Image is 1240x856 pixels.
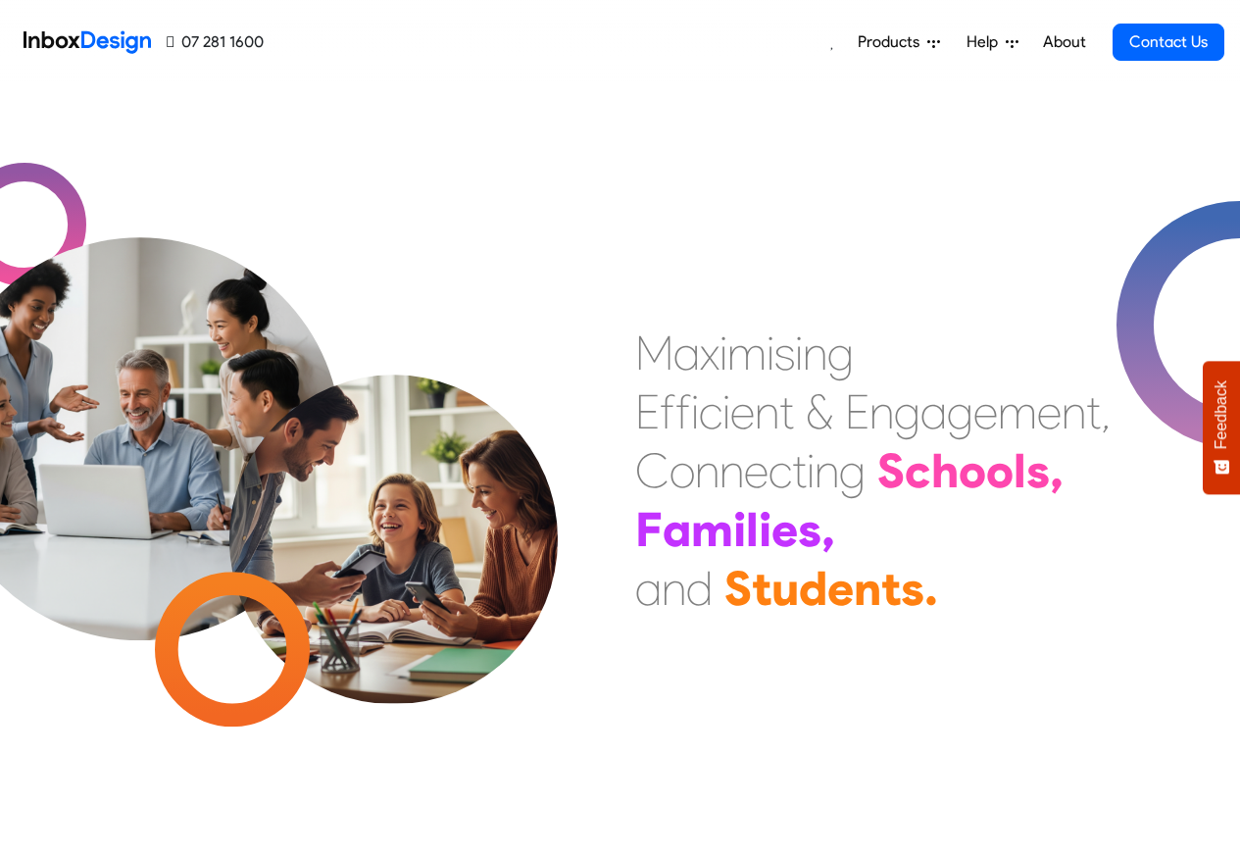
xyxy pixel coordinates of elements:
div: i [767,324,774,382]
div: i [733,500,746,559]
div: f [660,382,675,441]
div: , [821,500,835,559]
div: n [662,559,686,618]
div: i [795,324,803,382]
div: n [869,382,894,441]
div: d [799,559,827,618]
div: n [719,441,744,500]
div: c [905,441,931,500]
div: S [724,559,752,618]
div: n [695,441,719,500]
div: i [719,324,727,382]
div: s [798,500,821,559]
div: i [759,500,771,559]
button: Feedback - Show survey [1203,361,1240,494]
div: F [635,500,663,559]
div: n [815,441,839,500]
div: e [1037,382,1062,441]
div: n [1062,382,1086,441]
a: Contact Us [1113,24,1224,61]
a: Help [959,23,1026,62]
div: E [635,382,660,441]
div: i [691,382,699,441]
div: t [1086,382,1101,441]
div: n [755,382,779,441]
div: l [746,500,759,559]
div: a [635,559,662,618]
div: u [771,559,799,618]
div: S [877,441,905,500]
div: m [998,382,1037,441]
div: t [792,441,807,500]
div: x [700,324,719,382]
div: a [663,500,691,559]
div: M [635,324,673,382]
div: g [894,382,920,441]
div: e [827,559,854,618]
div: a [673,324,700,382]
span: Help [967,30,1006,54]
div: g [947,382,973,441]
span: Products [858,30,927,54]
div: s [1026,441,1050,500]
div: s [901,559,924,618]
div: d [686,559,713,618]
div: n [854,559,881,618]
div: m [727,324,767,382]
div: e [973,382,998,441]
div: g [827,324,854,382]
div: a [920,382,947,441]
div: e [744,441,769,500]
span: Feedback [1213,380,1230,449]
div: e [771,500,798,559]
a: About [1037,23,1091,62]
div: i [807,441,815,500]
div: c [699,382,722,441]
div: C [635,441,670,500]
div: e [730,382,755,441]
div: . [924,559,938,618]
a: 07 281 1600 [167,30,264,54]
div: t [881,559,901,618]
div: s [774,324,795,382]
div: o [959,441,986,500]
a: Products [850,23,948,62]
div: i [722,382,730,441]
div: g [839,441,866,500]
div: , [1101,382,1111,441]
div: & [806,382,833,441]
div: f [675,382,691,441]
div: o [670,441,695,500]
div: c [769,441,792,500]
div: E [845,382,869,441]
div: t [752,559,771,618]
div: , [1050,441,1064,500]
div: h [931,441,959,500]
img: parents_with_child.png [188,293,599,704]
div: t [779,382,794,441]
div: Maximising Efficient & Engagement, Connecting Schools, Families, and Students. [635,324,1111,618]
div: m [691,500,733,559]
div: n [803,324,827,382]
div: l [1014,441,1026,500]
div: o [986,441,1014,500]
